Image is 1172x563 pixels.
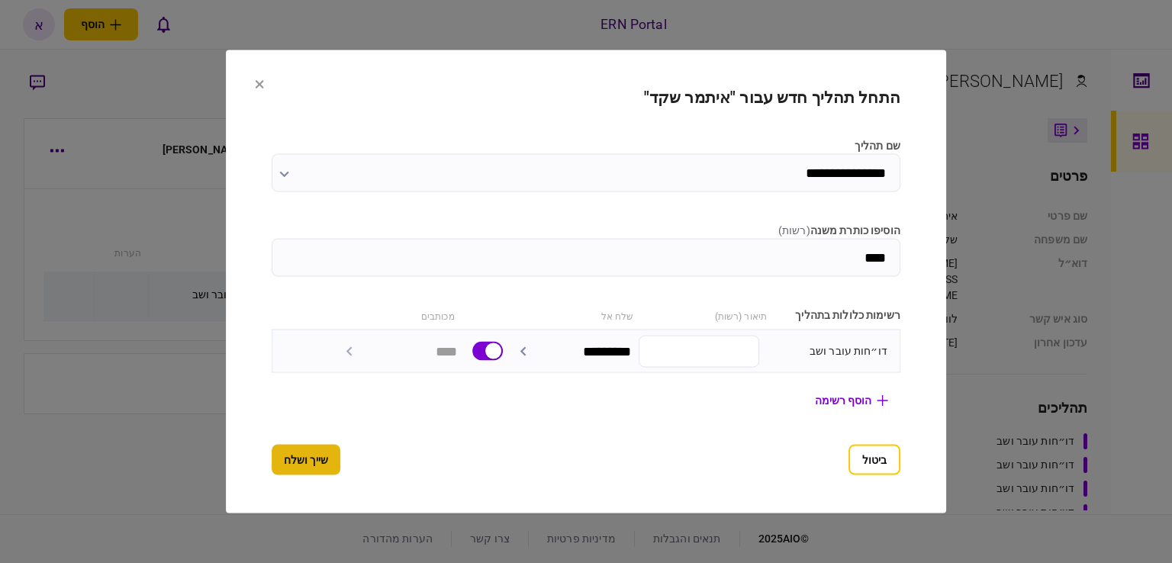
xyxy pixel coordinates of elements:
label: שם תהליך [272,138,900,154]
div: שלח אל [508,307,634,323]
h2: התחל תהליך חדש עבור "איתמר שקד" [272,88,900,108]
span: ( רשות ) [778,224,810,236]
div: מכותבים [329,307,455,323]
button: הוסף רשימה [803,387,900,414]
div: דו״חות עובר ושב [767,343,887,359]
input: שם תהליך [272,154,900,192]
div: רשימות כלולות בתהליך [774,307,900,323]
label: הוסיפו כותרת משנה [272,223,900,239]
input: הוסיפו כותרת משנה [272,239,900,277]
button: ביטול [848,445,900,475]
div: תיאור (רשות) [641,307,767,323]
button: שייך ושלח [272,445,340,475]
